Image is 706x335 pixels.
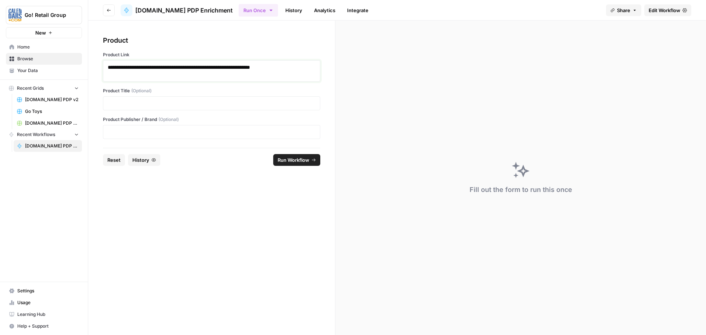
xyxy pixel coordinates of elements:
span: Share [617,7,630,14]
label: Product Title [103,88,320,94]
a: History [281,4,307,16]
a: Go Toys [14,106,82,117]
button: Help + Support [6,320,82,332]
label: Product Link [103,51,320,58]
span: Usage [17,299,79,306]
span: Home [17,44,79,50]
span: (Optional) [158,116,179,123]
span: New [35,29,46,36]
span: [DOMAIN_NAME] PDP v2 [25,96,79,103]
span: Help + Support [17,323,79,329]
a: Settings [6,285,82,297]
a: Analytics [310,4,340,16]
a: Learning Hub [6,309,82,320]
label: Product Publisher / Brand [103,116,320,123]
a: [DOMAIN_NAME] PDP v2 [14,94,82,106]
a: [DOMAIN_NAME] PDP Enrichment [121,4,233,16]
a: Integrate [343,4,373,16]
span: Reset [107,156,121,164]
span: Learning Hub [17,311,79,318]
a: [DOMAIN_NAME] PDP Enrichment Grid [14,117,82,129]
span: Recent Grids [17,85,44,92]
button: Share [606,4,641,16]
button: Run Workflow [273,154,320,166]
a: Your Data [6,65,82,76]
button: Recent Grids [6,83,82,94]
span: Go Toys [25,108,79,115]
span: [DOMAIN_NAME] PDP Enrichment Grid [25,120,79,126]
a: Edit Workflow [644,4,691,16]
a: Home [6,41,82,53]
img: Go! Retail Group Logo [8,8,22,22]
div: Fill out the form to run this once [470,185,572,195]
span: [DOMAIN_NAME] PDP Enrichment [25,143,79,149]
button: Run Once [239,4,278,17]
button: Workspace: Go! Retail Group [6,6,82,24]
span: Your Data [17,67,79,74]
span: [DOMAIN_NAME] PDP Enrichment [135,6,233,15]
span: Settings [17,288,79,294]
button: New [6,27,82,38]
div: Product [103,35,320,46]
span: Edit Workflow [649,7,680,14]
a: Browse [6,53,82,65]
span: History [132,156,149,164]
span: (Optional) [131,88,151,94]
button: Recent Workflows [6,129,82,140]
span: Go! Retail Group [25,11,69,19]
span: Recent Workflows [17,131,55,138]
button: History [128,154,160,166]
span: Browse [17,56,79,62]
span: Run Workflow [278,156,309,164]
a: [DOMAIN_NAME] PDP Enrichment [14,140,82,152]
a: Usage [6,297,82,309]
button: Reset [103,154,125,166]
